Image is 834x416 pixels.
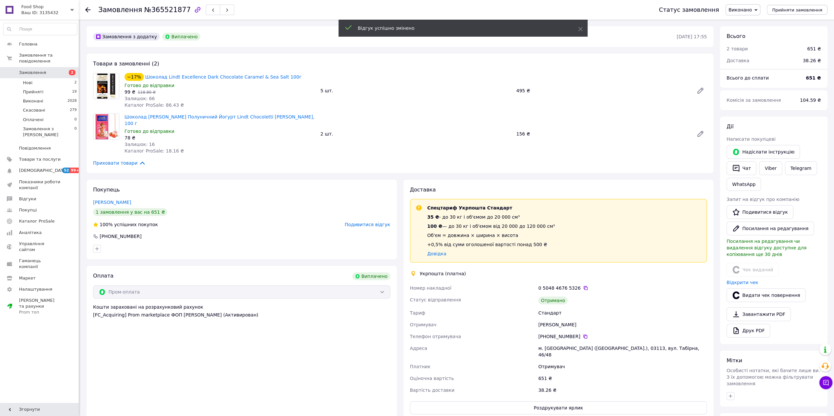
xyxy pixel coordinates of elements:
span: 104.59 ₴ [800,98,821,103]
span: Оплачені [23,117,44,123]
span: Готово до відправки [125,129,174,134]
button: Чат [727,161,756,175]
span: Отримувач [410,322,436,327]
span: Маркет [19,275,36,281]
div: Ваш ID: 3135432 [21,10,79,16]
span: 0 [74,126,77,138]
button: Чат з покупцем [819,376,832,389]
span: Замовлення та повідомлення [19,52,79,64]
span: Управління сайтом [19,241,61,253]
span: Доставка [727,58,749,63]
span: Замовлення з [PERSON_NAME] [23,126,74,138]
div: Відгук успішно змінено [358,25,562,31]
span: 2028 [68,98,77,104]
div: м. [GEOGRAPHIC_DATA] ([GEOGRAPHIC_DATA].), 03113, вул. Табірна, 46/48 [537,342,708,361]
span: Скасовані [23,107,45,113]
span: Каталог ProSale [19,218,54,224]
a: [PERSON_NAME] [93,200,131,205]
div: — до 30 кг і об'ємом від 20 000 до 120 000 см³ [427,223,555,229]
span: Налаштування [19,286,52,292]
span: Посилання на редагування чи видалення відгуку доступне для копіювання ще 30 днів [727,239,806,257]
div: 0 5048 4676 5326 [538,285,707,291]
img: Шоколад Lindt Excellence Dark Chocolate Caramel & Sea Salt 100г [93,73,119,99]
div: Отримувач [537,361,708,372]
button: Видати чек повернення [727,288,805,302]
div: Prom топ [19,309,61,315]
span: Номер накладної [410,285,452,291]
span: Адреса [410,346,427,351]
a: Telegram [785,161,817,175]
a: Подивитися відгук [727,205,793,219]
span: Доставка [410,187,436,193]
div: 495 ₴ [514,86,691,95]
div: Стандарт [537,307,708,319]
span: Каталог ProSale: 86.43 ₴ [125,102,184,108]
span: Особисті нотатки, які бачите лише ви. З їх допомогою можна фільтрувати замовлення [727,368,820,386]
span: Вартість доставки [410,388,455,393]
a: Редагувати [694,127,707,140]
span: Телефон отримувача [410,334,461,339]
span: Повідомлення [19,145,51,151]
span: 35 ₴ [427,214,439,220]
a: Viber [759,161,782,175]
div: Виплачено [352,272,390,280]
a: Довідка [427,251,446,256]
div: Кошти зараховані на розрахунковий рахунок [93,304,390,318]
span: Тариф [410,310,425,316]
span: Запит на відгук про компанію [727,197,799,202]
img: Шоколад Ліндт Полуничний Йогурт Lindt Chocoletti Edbeer Joghurt, 100 г [93,114,119,139]
div: 156 ₴ [514,129,691,138]
span: Написати покупцеві [727,136,775,142]
span: Всього до сплати [727,75,769,81]
div: Укрпошта (платна) [418,270,468,277]
span: Гаманець компанії [19,258,61,270]
span: 99 ₴ [125,89,135,95]
span: Мітки [727,357,742,364]
div: [FC_Acquiring] Prom marketplace ФОП [PERSON_NAME] (Активирован) [93,312,390,318]
span: Статус відправлення [410,297,461,302]
a: WhatsApp [727,178,761,191]
span: Замовлення [98,6,142,14]
span: 2 товари [727,46,748,51]
div: успішних покупок [93,221,158,228]
div: 651 ₴ [537,372,708,384]
span: Покупці [19,207,37,213]
span: Платник [410,364,431,369]
span: 99+ [70,168,81,173]
span: 52 [62,168,70,173]
div: Отримано [538,297,568,304]
a: Друк PDF [727,324,770,337]
div: 38.26 ₴ [537,384,708,396]
input: Пошук [4,23,77,35]
div: Об'єм = довжина × ширина × висота [427,232,555,239]
span: Оціночна вартість [410,376,454,381]
div: −17% [125,73,144,81]
div: +0,5% від суми оголошеної вартості понад 500 ₴ [427,241,555,248]
span: 19 [72,89,77,95]
div: 2 шт. [318,129,514,138]
span: Замовлення [19,70,46,76]
span: Показники роботи компанії [19,179,61,191]
b: 651 ₴ [806,75,821,81]
div: Виплачено [162,33,200,41]
div: [PERSON_NAME] [537,319,708,331]
span: Товари та послуги [19,156,61,162]
a: Шоколад [PERSON_NAME] Полуничний Йогурт Lindt Chocoletti [PERSON_NAME], 100 г [125,114,314,126]
span: Залишок: 66 [125,96,155,101]
button: Посилання на редагування [727,222,814,235]
span: Спецтариф Укрпошта Стандарт [427,205,512,210]
a: Відкрити чек [727,280,758,285]
span: Готово до відправки [125,83,174,88]
span: Аналітика [19,230,42,236]
span: Головна [19,41,37,47]
span: Нові [23,80,32,86]
span: Подивитися відгук [345,222,390,227]
button: Прийняти замовлення [767,5,827,15]
div: Статус замовлення [659,7,719,13]
span: Товари в замовленні (2) [93,61,159,67]
span: 100 ₴ [427,224,442,229]
div: 651 ₴ [807,45,821,52]
button: Роздрукувати ярлик [410,401,707,414]
button: Надіслати інструкцію [727,145,800,159]
div: Замовлення з додатку [93,33,160,41]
